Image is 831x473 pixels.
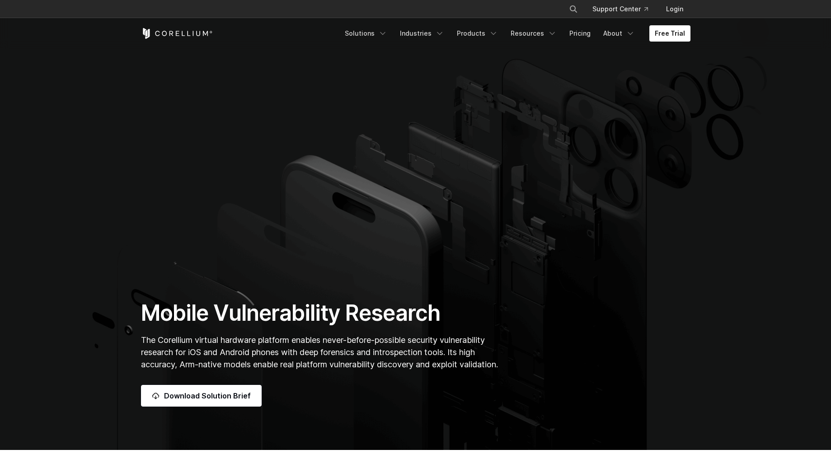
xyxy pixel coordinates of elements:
[394,25,450,42] a: Industries
[558,1,690,17] div: Navigation Menu
[451,25,503,42] a: Products
[141,385,262,407] a: Download Solution Brief
[505,25,562,42] a: Resources
[659,1,690,17] a: Login
[141,335,498,369] span: The Corellium virtual hardware platform enables never-before-possible security vulnerability rese...
[564,25,596,42] a: Pricing
[141,300,501,327] h1: Mobile Vulnerability Research
[585,1,655,17] a: Support Center
[141,28,213,39] a: Corellium Home
[339,25,690,42] div: Navigation Menu
[339,25,393,42] a: Solutions
[649,25,690,42] a: Free Trial
[598,25,640,42] a: About
[565,1,582,17] button: Search
[164,390,251,401] span: Download Solution Brief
